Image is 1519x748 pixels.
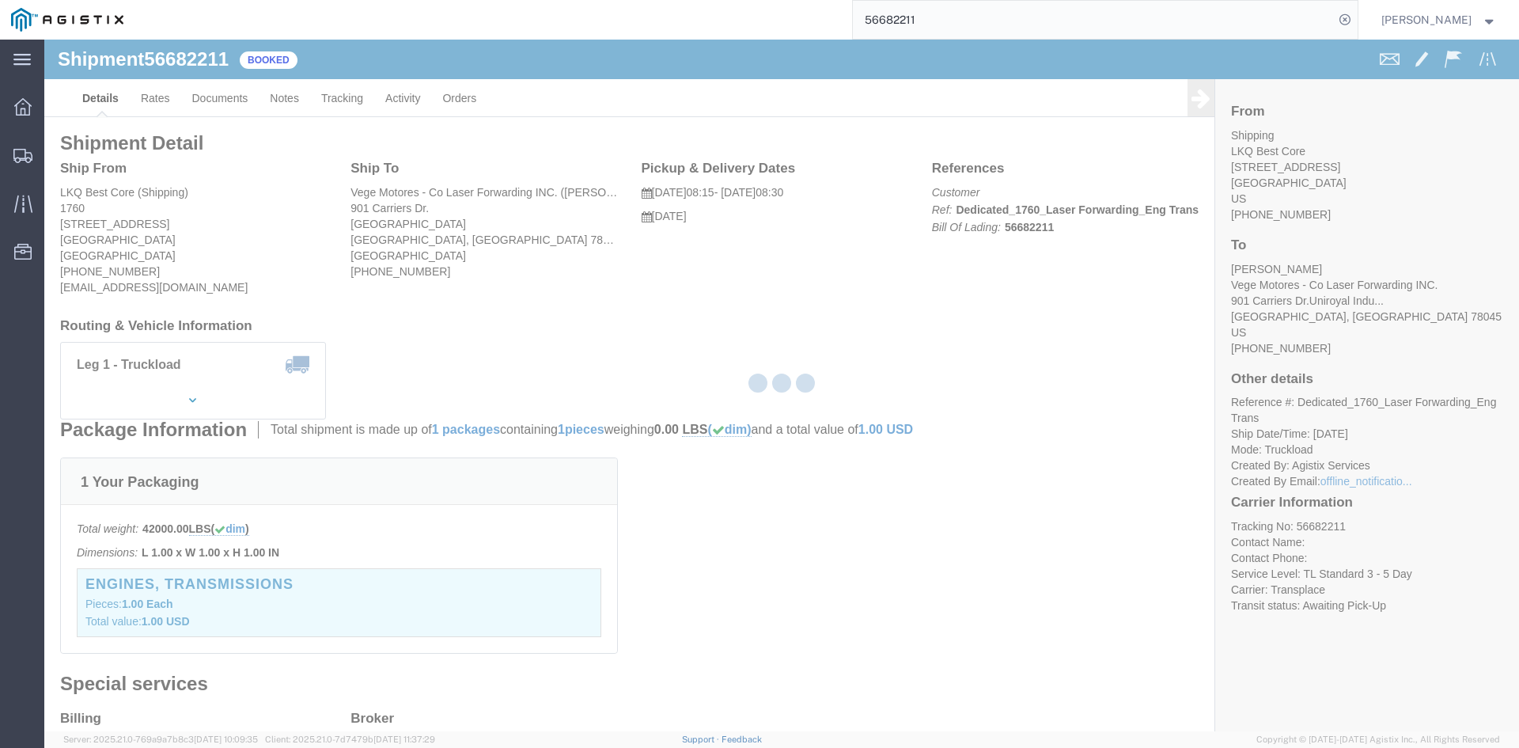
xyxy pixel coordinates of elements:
[11,8,123,32] img: logo
[265,735,435,744] span: Client: 2025.21.0-7d7479b
[1381,11,1472,28] span: Jorge Hinojosa
[722,735,762,744] a: Feedback
[682,735,722,744] a: Support
[373,735,435,744] span: [DATE] 11:37:29
[853,1,1334,39] input: Search for shipment number, reference number
[194,735,258,744] span: [DATE] 10:09:35
[1256,733,1500,746] span: Copyright © [DATE]-[DATE] Agistix Inc., All Rights Reserved
[63,735,258,744] span: Server: 2025.21.0-769a9a7b8c3
[1381,10,1498,29] button: [PERSON_NAME]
